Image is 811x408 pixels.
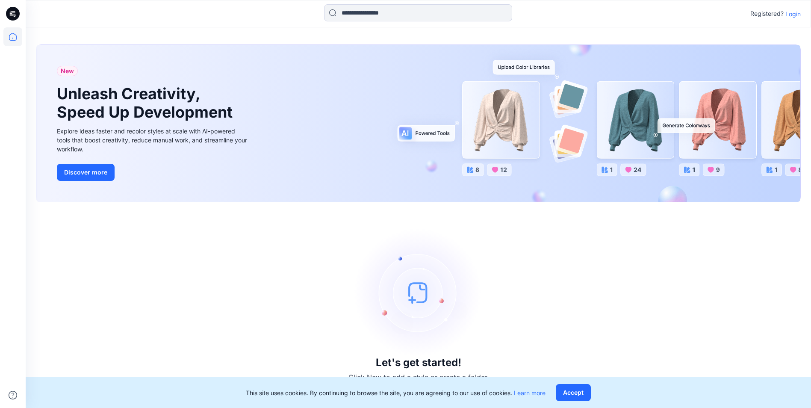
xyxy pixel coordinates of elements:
p: Registered? [750,9,784,19]
h3: Let's get started! [376,357,461,369]
p: Click New to add a style or create a folder. [348,372,489,382]
button: Accept [556,384,591,401]
p: This site uses cookies. By continuing to browse the site, you are agreeing to our use of cookies. [246,388,546,397]
p: Login [785,9,801,18]
div: Explore ideas faster and recolor styles at scale with AI-powered tools that boost creativity, red... [57,127,249,154]
a: Learn more [514,389,546,396]
a: Discover more [57,164,249,181]
span: New [61,66,74,76]
button: Discover more [57,164,115,181]
h1: Unleash Creativity, Speed Up Development [57,85,236,121]
img: empty-state-image.svg [354,228,483,357]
